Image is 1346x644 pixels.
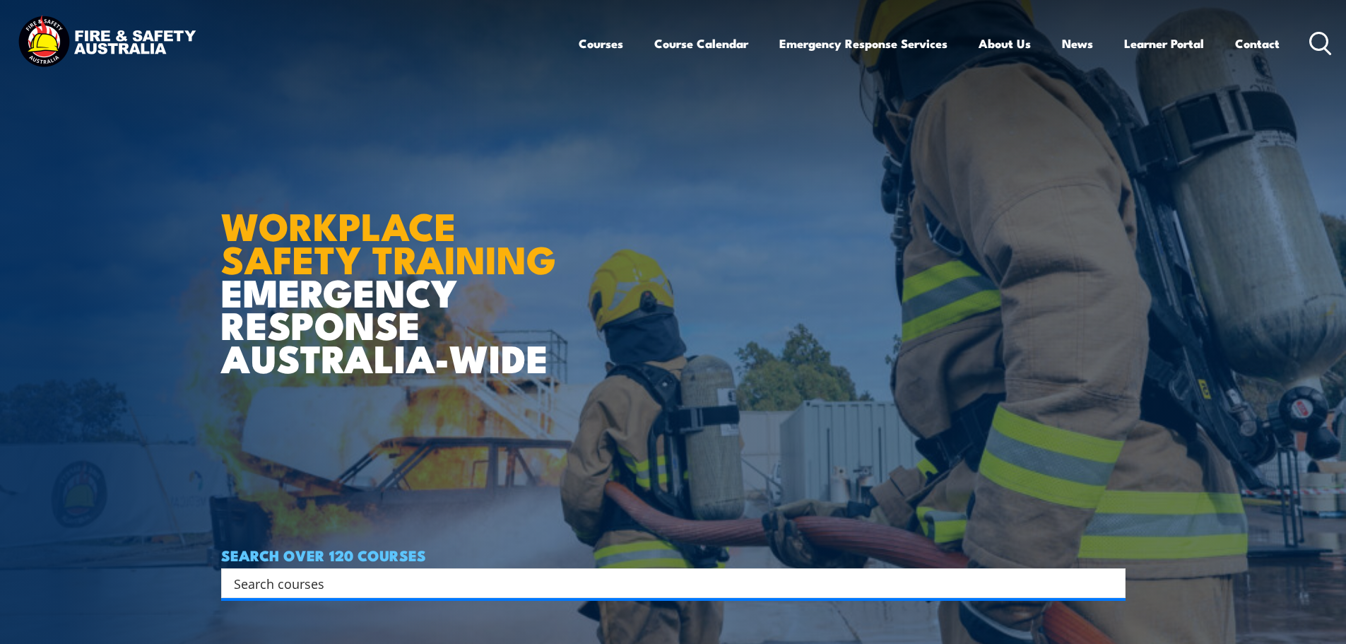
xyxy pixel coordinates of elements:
[234,573,1094,594] input: Search input
[1124,25,1204,62] a: Learner Portal
[221,195,556,287] strong: WORKPLACE SAFETY TRAINING
[654,25,748,62] a: Course Calendar
[221,547,1126,563] h4: SEARCH OVER 120 COURSES
[1062,25,1093,62] a: News
[1235,25,1280,62] a: Contact
[221,173,567,374] h1: EMERGENCY RESPONSE AUSTRALIA-WIDE
[779,25,947,62] a: Emergency Response Services
[237,573,1097,593] form: Search form
[1101,573,1121,593] button: Search magnifier button
[579,25,623,62] a: Courses
[979,25,1031,62] a: About Us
